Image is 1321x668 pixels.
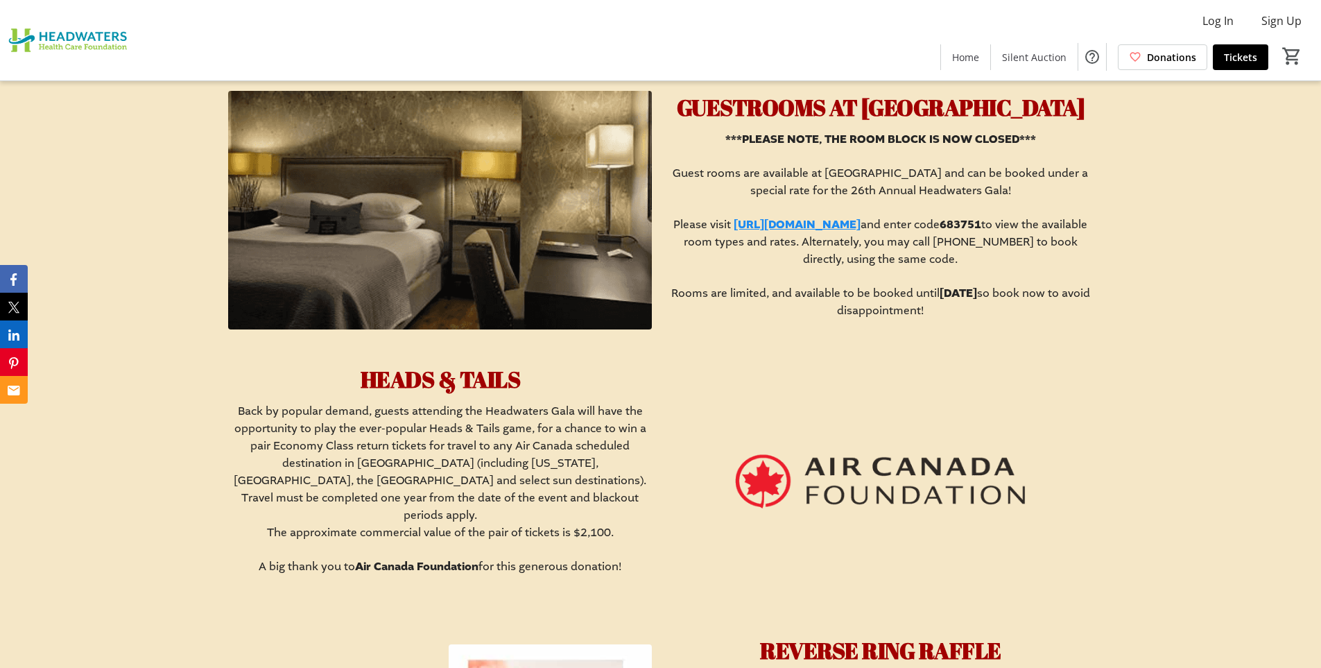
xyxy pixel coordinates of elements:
span: Home [952,50,979,65]
span: GUESTROOMS AT [GEOGRAPHIC_DATA] [677,92,1085,122]
span: for this generous donation! [478,559,621,574]
strong: [DATE] [940,286,977,301]
span: Log In [1202,12,1234,29]
strong: 683751 [940,217,981,232]
a: Tickets [1213,44,1268,70]
span: REVERSE RING RAFFLE [760,635,1001,665]
a: Silent Auction [991,44,1078,70]
span: HEADS & TAILS [361,364,521,394]
a: Donations [1118,44,1207,70]
span: Sign Up [1261,12,1302,29]
span: and enter code [861,217,940,232]
button: Help [1078,43,1106,71]
button: Cart [1279,44,1304,69]
span: A big thank you to [259,559,355,574]
span: Rooms are limited, and available to be booked until [671,286,940,300]
span: Donations [1147,50,1196,65]
span: Tickets [1224,50,1257,65]
span: Silent Auction [1002,50,1067,65]
img: undefined [228,91,652,329]
img: undefined [668,363,1092,601]
strong: ***PLEASE NOTE, THE ROOM BLOCK IS NOW CLOSED*** [725,132,1036,147]
button: Sign Up [1250,10,1313,32]
a: Home [941,44,990,70]
span: to view the available room types and rates. Alternately, you may call [PHONE_NUMBER] to book dire... [684,217,1088,266]
strong: Air Canada Foundation [355,559,478,574]
img: Headwaters Health Care Foundation's Logo [8,6,132,75]
span: Guest rooms are available at [GEOGRAPHIC_DATA] and can be booked under a special rate for the 26t... [673,166,1088,198]
span: The approximate commercial value of the pair of tickets is $2,100. [267,525,614,540]
span: Please visit [673,217,731,232]
button: Log In [1191,10,1245,32]
span: Back by popular demand, guests attending the Headwaters Gala will have the opportunity to play th... [234,404,646,522]
a: [URL][DOMAIN_NAME] [734,217,861,232]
